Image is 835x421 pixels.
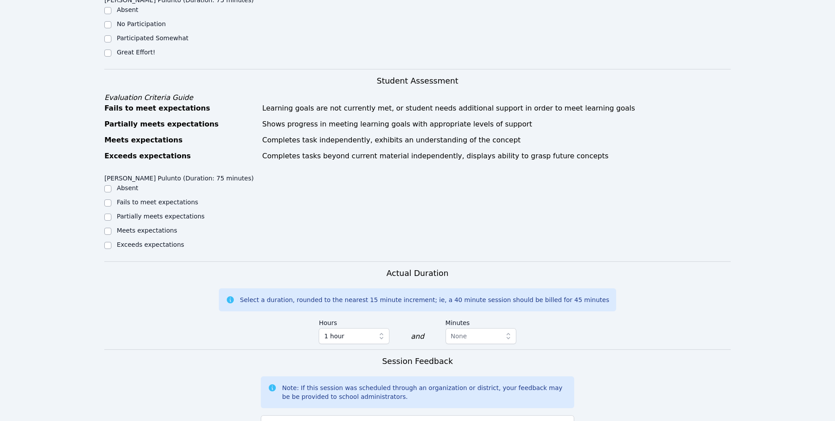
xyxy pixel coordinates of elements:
[117,6,138,13] label: Absent
[446,315,516,328] label: Minutes
[104,135,257,145] div: Meets expectations
[282,383,567,401] div: Note: If this session was scheduled through an organization or district, your feedback may be be ...
[104,103,257,114] div: Fails to meet expectations
[262,119,731,130] div: Shows progress in meeting learning goals with appropriate levels of support
[104,92,731,103] div: Evaluation Criteria Guide
[240,295,609,304] div: Select a duration, rounded to the nearest 15 minute increment; ie, a 40 minute session should be ...
[386,267,448,279] h3: Actual Duration
[262,135,731,145] div: Completes task independently, exhibits an understanding of the concept
[104,170,254,184] legend: [PERSON_NAME] Pulunto (Duration: 75 minutes)
[324,331,344,341] span: 1 hour
[117,34,188,42] label: Participated Somewhat
[117,20,166,27] label: No Participation
[104,119,257,130] div: Partially meets expectations
[319,328,389,344] button: 1 hour
[411,331,424,342] div: and
[451,333,467,340] span: None
[104,151,257,161] div: Exceeds expectations
[262,103,731,114] div: Learning goals are not currently met, or student needs additional support in order to meet learni...
[117,227,177,234] label: Meets expectations
[104,75,731,87] h3: Student Assessment
[319,315,389,328] label: Hours
[117,213,205,220] label: Partially meets expectations
[262,151,731,161] div: Completes tasks beyond current material independently, displays ability to grasp future concepts
[117,199,198,206] label: Fails to meet expectations
[117,184,138,191] label: Absent
[446,328,516,344] button: None
[117,241,184,248] label: Exceeds expectations
[117,49,155,56] label: Great Effort!
[382,355,453,367] h3: Session Feedback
